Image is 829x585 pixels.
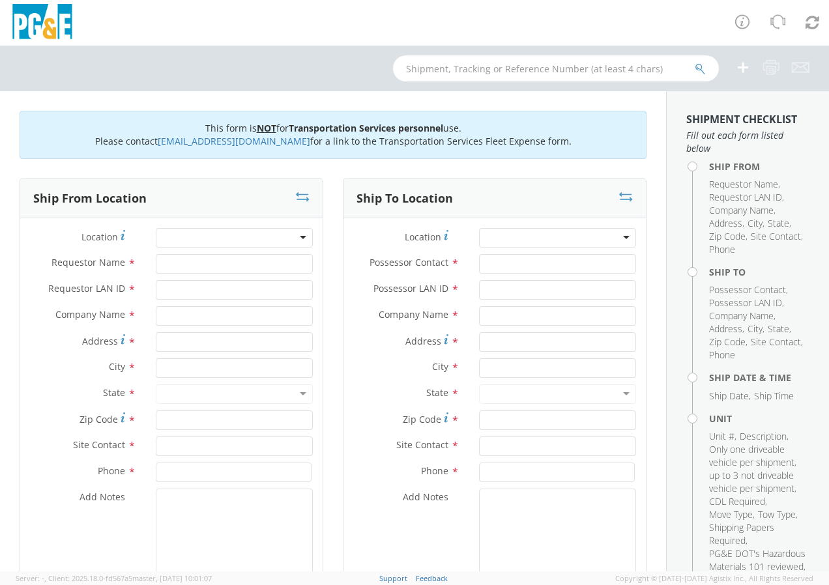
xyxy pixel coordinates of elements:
li: , [709,178,780,191]
span: Zip Code [403,413,441,425]
a: Feedback [416,573,448,583]
span: Shipping Papers Required [709,521,774,547]
li: , [768,322,791,335]
span: Unit # [709,430,734,442]
span: Tow Type [758,508,796,521]
span: Copyright © [DATE]-[DATE] Agistix Inc., All Rights Reserved [615,573,813,584]
img: pge-logo-06675f144f4cfa6a6814.png [10,4,75,42]
input: Shipment, Tracking or Reference Number (at least 4 chars) [393,55,719,81]
span: Phone [421,464,448,477]
span: CDL Required [709,495,765,507]
span: Requestor LAN ID [48,282,125,294]
li: , [709,443,806,495]
span: State [103,386,125,399]
span: Server: - [16,573,46,583]
h4: Unit [709,414,809,423]
li: , [709,283,788,296]
h4: Ship From [709,162,809,171]
span: master, [DATE] 10:01:07 [132,573,212,583]
span: City [432,360,448,373]
span: Ship Time [754,390,794,402]
b: Transportation Services personnel [289,122,443,134]
span: Zip Code [80,413,118,425]
li: , [758,508,798,521]
li: , [709,217,744,230]
span: City [748,217,763,229]
span: Location [405,231,441,243]
span: State [768,322,789,335]
span: Move Type [709,508,753,521]
li: , [748,217,764,230]
span: Possessor Contact [370,256,448,268]
span: Address [709,322,742,335]
span: Phone [98,464,125,477]
a: [EMAIL_ADDRESS][DOMAIN_NAME] [158,135,310,147]
span: Site Contact [751,335,801,348]
span: Address [82,335,118,347]
li: , [709,309,776,322]
h3: Ship From Location [33,192,147,205]
span: Company Name [709,309,774,322]
div: This form is for use. Please contact for a link to the Transportation Services Fleet Expense form. [20,111,647,159]
a: Support [379,573,407,583]
span: Description [740,430,787,442]
u: NOT [257,122,276,134]
li: , [709,547,806,573]
h3: Ship To Location [356,192,453,205]
span: Possessor LAN ID [373,282,448,294]
span: Phone [709,243,735,255]
h4: Ship Date & Time [709,373,809,382]
strong: Shipment Checklist [686,112,797,126]
span: Possessor Contact [709,283,786,296]
span: Client: 2025.18.0-fd567a5 [48,573,212,583]
span: Site Contact [396,438,448,451]
span: Requestor Name [51,256,125,268]
span: State [426,386,448,399]
span: Fill out each form listed below [686,129,809,155]
li: , [709,230,748,243]
span: Ship Date [709,390,749,402]
span: Possessor LAN ID [709,296,782,309]
span: State [768,217,789,229]
li: , [709,191,784,204]
span: City [748,322,763,335]
li: , [709,390,751,403]
span: Requestor Name [709,178,778,190]
span: Address [709,217,742,229]
span: Address [405,335,441,347]
span: Company Name [55,308,125,321]
span: Add Notes [80,491,125,503]
span: Zip Code [709,335,746,348]
span: Requestor LAN ID [709,191,782,203]
span: Company Name [709,204,774,216]
li: , [709,495,767,508]
span: City [109,360,125,373]
h4: Ship To [709,267,809,277]
span: PG&E DOT's Hazardous Materials 101 reviewed [709,547,806,573]
li: , [740,430,789,443]
span: Phone [709,349,735,361]
span: Site Contact [73,438,125,451]
li: , [768,217,791,230]
li: , [751,230,803,243]
span: Location [81,231,118,243]
span: , [44,573,46,583]
li: , [751,335,803,349]
li: , [748,322,764,335]
li: , [709,508,755,521]
span: Add Notes [403,491,448,503]
li: , [709,296,784,309]
li: , [709,335,748,349]
li: , [709,521,806,547]
li: , [709,430,736,443]
span: Site Contact [751,230,801,242]
span: Zip Code [709,230,746,242]
li: , [709,322,744,335]
li: , [709,204,776,217]
span: Company Name [379,308,448,321]
span: Only one driveable vehicle per shipment, up to 3 not driveable vehicle per shipment [709,443,796,494]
